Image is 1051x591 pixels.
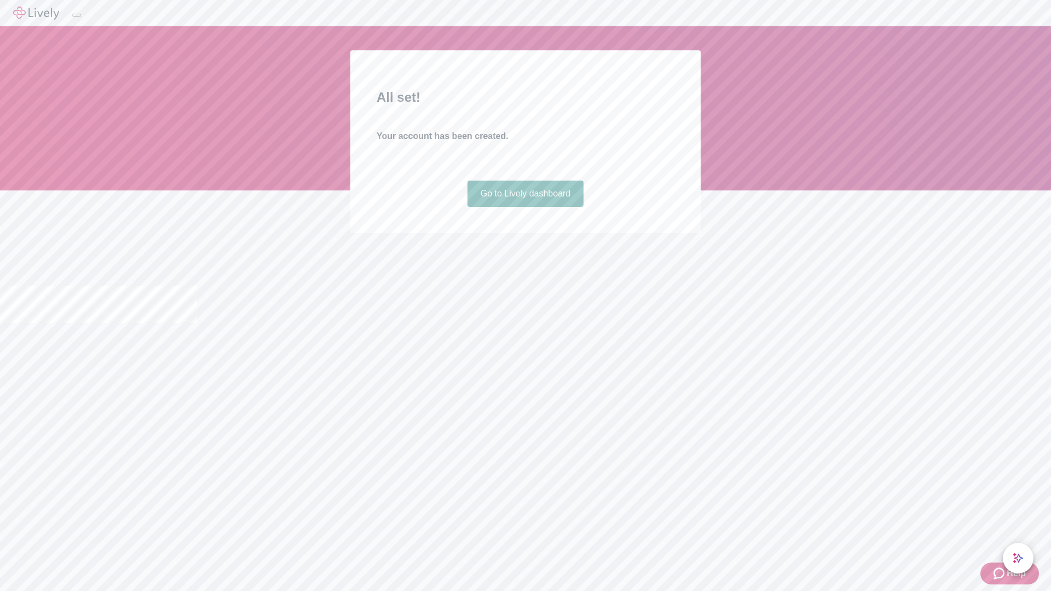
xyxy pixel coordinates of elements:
[377,88,674,107] h2: All set!
[13,7,59,20] img: Lively
[1003,543,1033,573] button: chat
[1013,553,1024,564] svg: Lively AI Assistant
[467,181,584,207] a: Go to Lively dashboard
[994,567,1007,580] svg: Zendesk support icon
[72,14,81,17] button: Log out
[377,130,674,143] h4: Your account has been created.
[1007,567,1026,580] span: Help
[980,563,1039,584] button: Zendesk support iconHelp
